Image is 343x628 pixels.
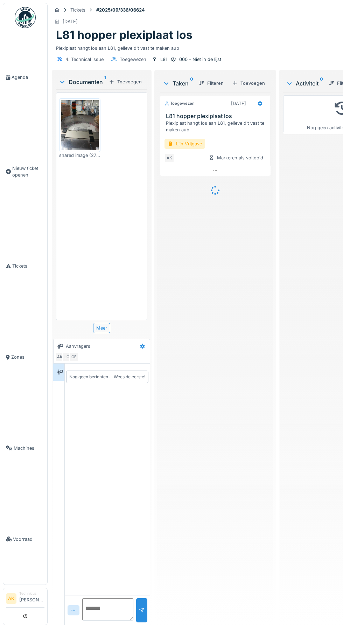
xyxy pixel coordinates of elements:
a: AK Technicus[PERSON_NAME] [6,591,44,608]
div: Toevoegen [229,78,268,88]
div: [DATE] [63,18,78,25]
div: LC [62,352,72,362]
h3: L81 hopper plexiplaat los [166,113,267,119]
img: Badge_color-CXgf-gQk.svg [15,7,36,28]
div: Plexiplaat hangt los aan L81, gelieve dit vast te maken aub [166,120,267,133]
a: Agenda [3,32,47,123]
a: Nieuw ticket openen [3,123,47,221]
div: Technicus [19,591,44,596]
sup: 0 [320,79,323,88]
div: Tickets [70,7,85,13]
div: Documenten [59,78,106,86]
div: Toegewezen [120,56,146,63]
div: AK [55,352,65,362]
div: Toevoegen [106,77,145,87]
span: Zones [11,354,44,360]
sup: 0 [190,79,193,88]
a: Machines [3,403,47,494]
div: Filteren [196,78,226,88]
span: Tickets [12,263,44,269]
sup: 1 [104,78,106,86]
a: Voorraad [3,494,47,585]
span: Nieuw ticket openen [12,165,44,178]
img: 6p0s5hox1z2fhph32qth604r2dpv [61,100,99,150]
div: AK [164,153,174,163]
div: Taken [163,79,193,88]
div: 000 - Niet in de lijst [179,56,221,63]
a: Zones [3,312,47,403]
li: AK [6,593,16,604]
div: GE [69,352,79,362]
div: Nog geen berichten … Wees de eerste! [69,374,145,380]
div: Toegewezen [164,101,195,106]
div: Markeren als voltooid [206,153,266,163]
div: Meer [93,323,110,333]
div: L81 [160,56,167,63]
li: [PERSON_NAME] [19,591,44,606]
div: [DATE] [231,100,246,107]
span: Agenda [12,74,44,81]
div: Aanvragers [66,343,90,350]
div: shared image (27).jpg [59,152,100,159]
span: Voorraad [13,536,44,543]
div: Lijn Vrijgave [164,139,205,149]
span: Machines [14,445,44,451]
div: 4. Technical issue [65,56,104,63]
div: Activiteit [286,79,323,88]
a: Tickets [3,221,47,312]
strong: #2025/09/336/06624 [93,7,148,13]
h1: L81 hopper plexiplaat los [56,28,192,42]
